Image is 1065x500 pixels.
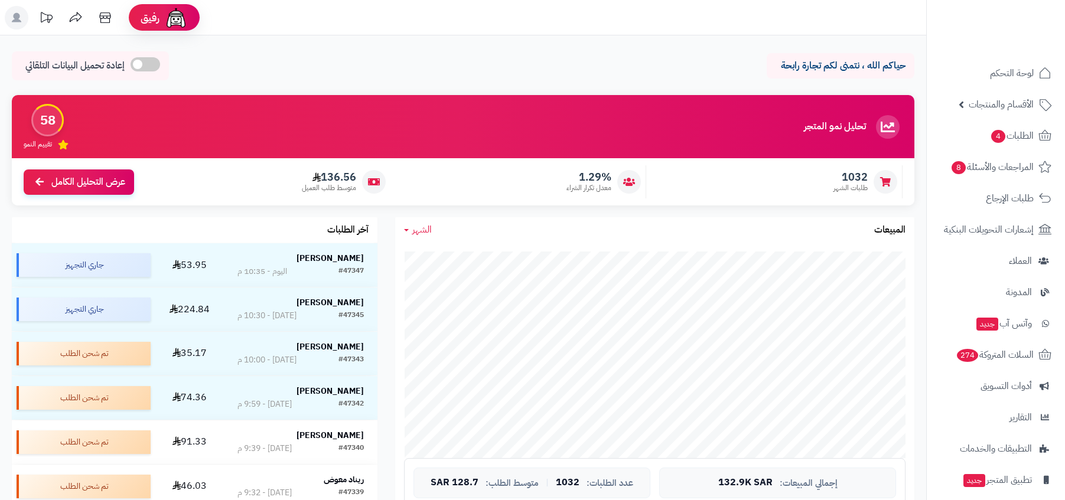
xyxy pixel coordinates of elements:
[297,296,364,309] strong: [PERSON_NAME]
[934,434,1058,463] a: التطبيقات والخدمات
[412,223,432,237] span: الشهر
[297,341,364,353] strong: [PERSON_NAME]
[17,253,151,277] div: جاري التجهيز
[338,487,364,499] div: #47339
[833,171,868,184] span: 1032
[952,161,966,174] span: 8
[17,298,151,321] div: جاري التجهيز
[566,171,611,184] span: 1.29%
[556,478,579,488] span: 1032
[17,342,151,365] div: تم شحن الطلب
[164,6,188,30] img: ai-face.png
[24,169,134,195] a: عرض التحليل الكامل
[718,478,773,488] span: 132.9K SAR
[934,122,1058,150] a: الطلبات4
[944,221,1034,238] span: إشعارات التحويلات البنكية
[833,183,868,193] span: طلبات الشهر
[327,225,369,236] h3: آخر الطلبات
[302,171,356,184] span: 136.56
[338,398,364,410] div: #47342
[934,403,1058,432] a: التقارير
[960,440,1032,457] span: التطبيقات والخدمات
[338,266,364,277] div: #47347
[934,278,1058,306] a: المدونة
[566,183,611,193] span: معدل تكرار الشراء
[963,474,985,487] span: جديد
[297,252,364,264] strong: [PERSON_NAME]
[237,354,297,366] div: [DATE] - 10:00 م
[155,376,224,420] td: 74.36
[338,310,364,322] div: #47345
[155,332,224,375] td: 35.17
[237,266,287,277] div: اليوم - 10:35 م
[976,318,998,331] span: جديد
[804,122,866,132] h3: تحليل نمو المتجر
[324,473,364,486] strong: ريناد معوض
[17,430,151,454] div: تم شحن الطلب
[51,175,125,189] span: عرض التحليل الكامل
[1009,409,1032,426] span: التقارير
[950,159,1034,175] span: المراجعات والأسئلة
[338,443,364,455] div: #47340
[237,398,292,410] div: [DATE] - 9:59 م
[986,190,1034,207] span: طلبات الإرجاع
[934,466,1058,494] a: تطبيق المتجرجديد
[1009,253,1032,269] span: العملاء
[981,378,1032,394] span: أدوات التسويق
[141,11,159,25] span: رفيق
[969,96,1034,113] span: الأقسام والمنتجات
[874,225,906,236] h3: المبيعات
[957,349,978,362] span: 274
[297,385,364,397] strong: [PERSON_NAME]
[780,478,838,488] span: إجمالي المبيعات:
[934,247,1058,275] a: العملاء
[962,472,1032,488] span: تطبيق المتجر
[956,347,1034,363] span: السلات المتروكة
[934,341,1058,369] a: السلات المتروكة274
[587,478,633,488] span: عدد الطلبات:
[486,478,539,488] span: متوسط الطلب:
[155,243,224,287] td: 53.95
[297,429,364,442] strong: [PERSON_NAME]
[155,420,224,464] td: 91.33
[934,184,1058,213] a: طلبات الإرجاع
[404,223,432,237] a: الشهر
[776,59,906,73] p: حياكم الله ، نتمنى لكم تجارة رابحة
[25,59,125,73] span: إعادة تحميل البيانات التلقائي
[17,386,151,410] div: تم شحن الطلب
[338,354,364,366] div: #47343
[155,287,224,331] td: 224.84
[237,310,297,322] div: [DATE] - 10:30 م
[990,128,1034,144] span: الطلبات
[934,153,1058,181] a: المراجعات والأسئلة8
[546,478,549,487] span: |
[302,183,356,193] span: متوسط طلب العميل
[31,6,61,32] a: تحديثات المنصة
[934,215,1058,244] a: إشعارات التحويلات البنكية
[991,130,1005,143] span: 4
[975,315,1032,332] span: وآتس آب
[990,65,1034,81] span: لوحة التحكم
[934,372,1058,400] a: أدوات التسويق
[431,478,478,488] span: 128.7 SAR
[24,139,52,149] span: تقييم النمو
[934,59,1058,87] a: لوحة التحكم
[1006,284,1032,300] span: المدونة
[17,475,151,498] div: تم شحن الطلب
[985,30,1054,55] img: logo-2.png
[237,443,292,455] div: [DATE] - 9:39 م
[237,487,292,499] div: [DATE] - 9:32 م
[934,309,1058,338] a: وآتس آبجديد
